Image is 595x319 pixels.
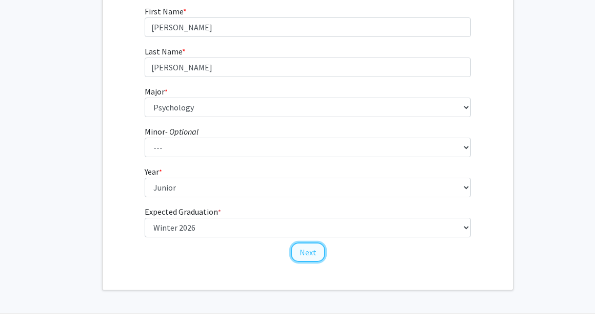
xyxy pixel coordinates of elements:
[8,273,44,311] iframe: Chat
[145,165,162,178] label: Year
[145,205,221,218] label: Expected Graduation
[145,85,168,98] label: Major
[291,242,325,262] button: Next
[145,125,199,138] label: Minor
[145,6,183,16] span: First Name
[165,126,199,137] i: - Optional
[145,46,182,57] span: Last Name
